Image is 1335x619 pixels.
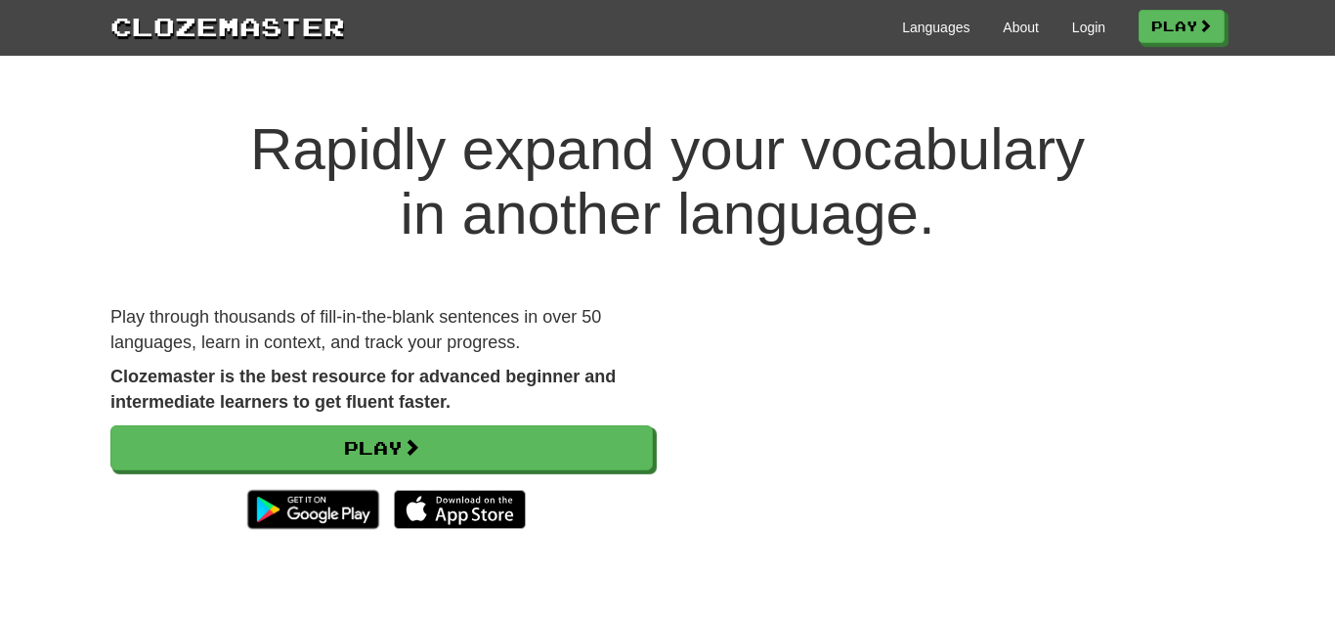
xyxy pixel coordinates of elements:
img: Download_on_the_App_Store_Badge_US-UK_135x40-25178aeef6eb6b83b96f5f2d004eda3bffbb37122de64afbaef7... [394,490,526,529]
img: Get it on Google Play [237,480,389,539]
a: Play [110,425,653,470]
a: Languages [902,18,969,37]
a: Login [1072,18,1105,37]
p: Play through thousands of fill-in-the-blank sentences in over 50 languages, learn in context, and... [110,305,653,355]
strong: Clozemaster is the best resource for advanced beginner and intermediate learners to get fluent fa... [110,367,616,412]
a: About [1003,18,1039,37]
a: Play [1139,10,1225,43]
a: Clozemaster [110,8,345,44]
